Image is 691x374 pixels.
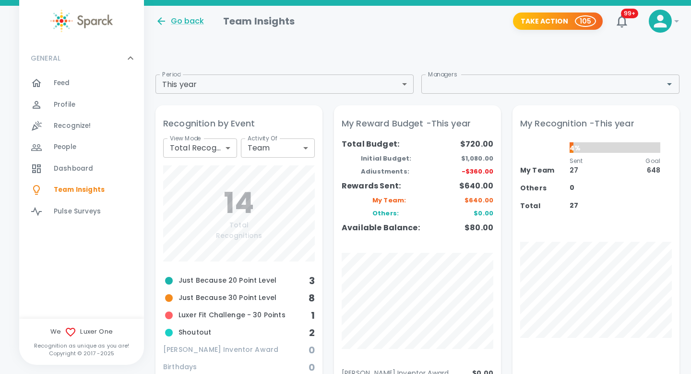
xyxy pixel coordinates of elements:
[54,185,105,195] span: Team Insights
[163,310,311,321] span: Luxer Fit Challenge - 30 Points
[443,167,493,180] div: -$360.00
[19,349,144,357] p: Copyright © 2017 - 2025
[162,70,180,78] label: Period
[163,275,309,287] span: Just Because 20 Point Level
[443,138,493,150] div: $720.00
[19,44,144,73] div: GENERAL
[155,15,204,27] button: Go back
[443,192,493,205] div: $640.00
[163,345,309,355] span: [PERSON_NAME] Inventor Award
[342,150,443,167] div: Initial Budget:
[309,290,315,306] h6: 8
[155,75,414,94] div: This year
[520,117,672,131] p: My Recognition - This year
[163,362,309,373] span: Birthdays
[54,142,76,152] span: People
[645,165,660,175] p: 648
[19,158,144,179] a: Dashboard
[570,143,573,153] p: 4%
[19,137,144,158] a: People
[443,180,493,192] div: $640.00
[443,150,493,167] div: $1,080.00
[54,164,93,174] span: Dashboard
[663,77,676,91] button: Open
[621,9,638,18] span: 99+
[570,157,583,165] p: Sent
[223,13,295,29] h1: Team Insights
[513,12,603,30] button: Take Action 105
[163,138,237,158] div: Total Recognitions
[342,192,443,205] div: My Team:
[610,10,633,33] button: 99+
[443,205,493,222] div: $0.00
[163,327,309,338] span: Shoutout
[558,200,672,211] div: 27
[31,53,60,63] p: GENERAL
[309,273,315,288] h6: 3
[248,134,278,142] label: Activity Of
[19,342,144,349] p: Recognition as unique as you are!
[520,154,558,183] div: My Team
[342,117,493,131] p: My Reward Budget - This year
[54,100,75,110] span: Profile
[428,70,457,78] label: Managers
[19,201,144,222] a: Pulse Surveys
[19,73,144,94] a: Feed
[170,134,201,142] label: View Mode
[54,78,70,88] span: Feed
[19,94,144,115] a: Profile
[570,165,583,175] p: 27
[443,222,493,234] div: $80.00
[311,308,315,323] h6: 1
[19,326,144,338] span: We Luxer One
[54,121,91,131] span: Recognize!
[54,207,101,216] span: Pulse Surveys
[520,183,558,193] div: Others
[342,222,443,234] div: Available Balance:
[520,201,558,211] div: Total
[309,342,315,358] h6: 0
[580,16,591,26] p: 105
[163,292,309,304] span: Just Because 30 Point Level
[558,183,672,193] div: 0
[645,157,660,165] p: Goal
[163,117,315,131] p: Recognition by Event
[342,167,443,180] div: Adiustments:
[342,180,443,192] div: Rewards Sent:
[19,179,144,200] a: Team Insights
[342,138,443,150] div: Total Budget:
[309,325,315,340] h6: 2
[241,138,315,158] div: Team
[19,73,144,226] div: GENERAL
[50,10,113,32] img: Sparck logo
[19,115,144,137] a: Recognize!
[342,205,443,222] div: Others:
[19,10,144,32] a: Sparck logo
